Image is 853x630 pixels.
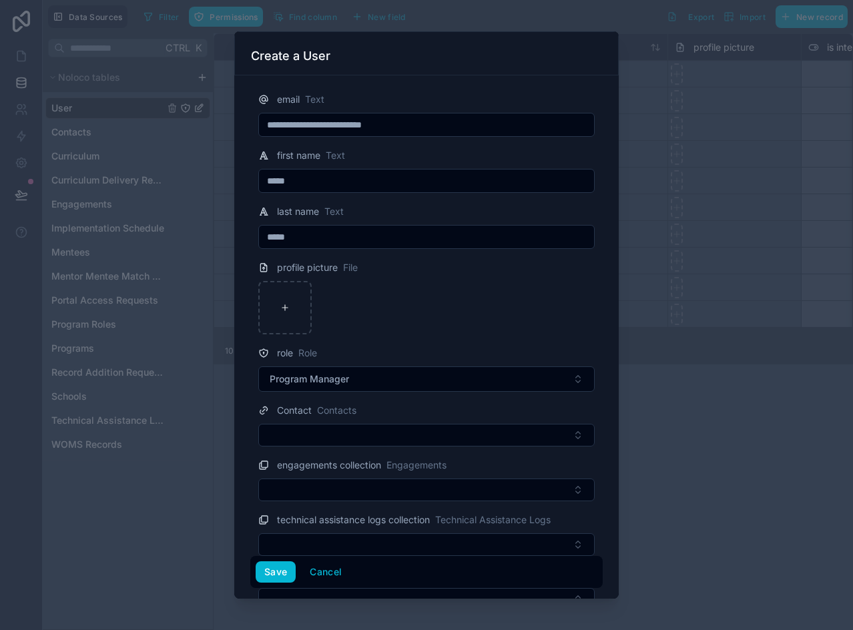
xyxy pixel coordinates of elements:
button: Select Button [258,588,595,611]
span: Technical Assistance Logs [435,513,551,527]
span: Text [324,205,344,218]
span: profile picture [277,261,338,274]
span: engagements collection [277,458,381,472]
span: email [277,93,300,106]
span: Role [298,346,317,360]
span: role [277,346,293,360]
span: last name [277,205,319,218]
span: Engagements [386,458,447,472]
span: File [343,261,358,274]
button: Select Button [258,366,595,392]
h3: Create a User [251,48,330,64]
button: Select Button [258,479,595,501]
span: Text [326,149,345,162]
span: Text [305,93,324,106]
button: Save [256,561,296,583]
span: technical assistance logs collection [277,513,430,527]
span: Contacts [317,404,356,417]
span: first name [277,149,320,162]
span: Contact [277,404,312,417]
button: Select Button [258,424,595,446]
span: Program Manager [270,372,349,386]
button: Cancel [301,561,350,583]
button: Select Button [258,533,595,556]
